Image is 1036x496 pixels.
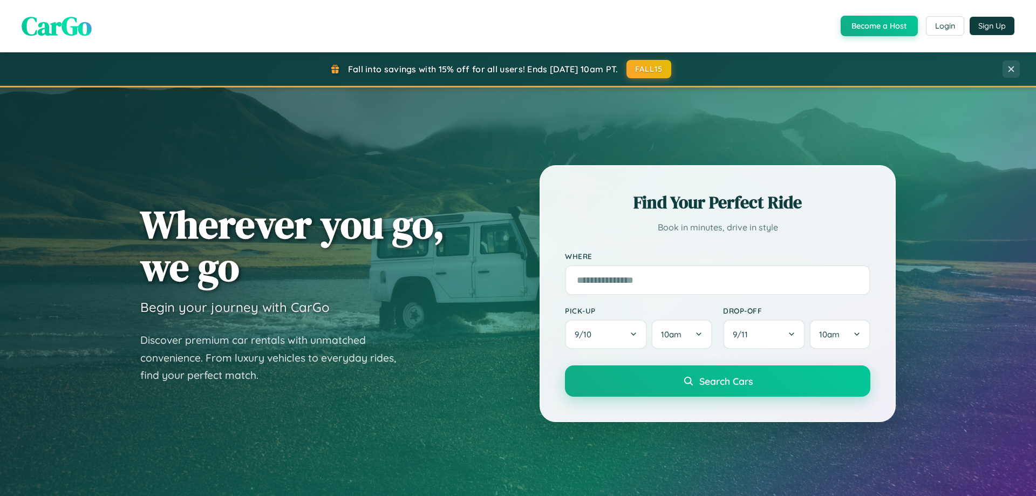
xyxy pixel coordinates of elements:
[699,375,753,387] span: Search Cars
[565,252,870,261] label: Where
[733,329,753,339] span: 9 / 11
[819,329,840,339] span: 10am
[348,64,618,74] span: Fall into savings with 15% off for all users! Ends [DATE] 10am PT.
[626,60,672,78] button: FALL15
[723,306,870,315] label: Drop-off
[565,320,647,349] button: 9/10
[565,306,712,315] label: Pick-up
[565,365,870,397] button: Search Cars
[140,331,410,384] p: Discover premium car rentals with unmatched convenience. From luxury vehicles to everyday rides, ...
[22,8,92,44] span: CarGo
[575,329,597,339] span: 9 / 10
[970,17,1014,35] button: Sign Up
[565,191,870,214] h2: Find Your Perfect Ride
[841,16,918,36] button: Become a Host
[723,320,805,349] button: 9/11
[651,320,712,349] button: 10am
[140,203,445,288] h1: Wherever you go, we go
[926,16,964,36] button: Login
[809,320,870,349] button: 10am
[565,220,870,235] p: Book in minutes, drive in style
[661,329,681,339] span: 10am
[140,299,330,315] h3: Begin your journey with CarGo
